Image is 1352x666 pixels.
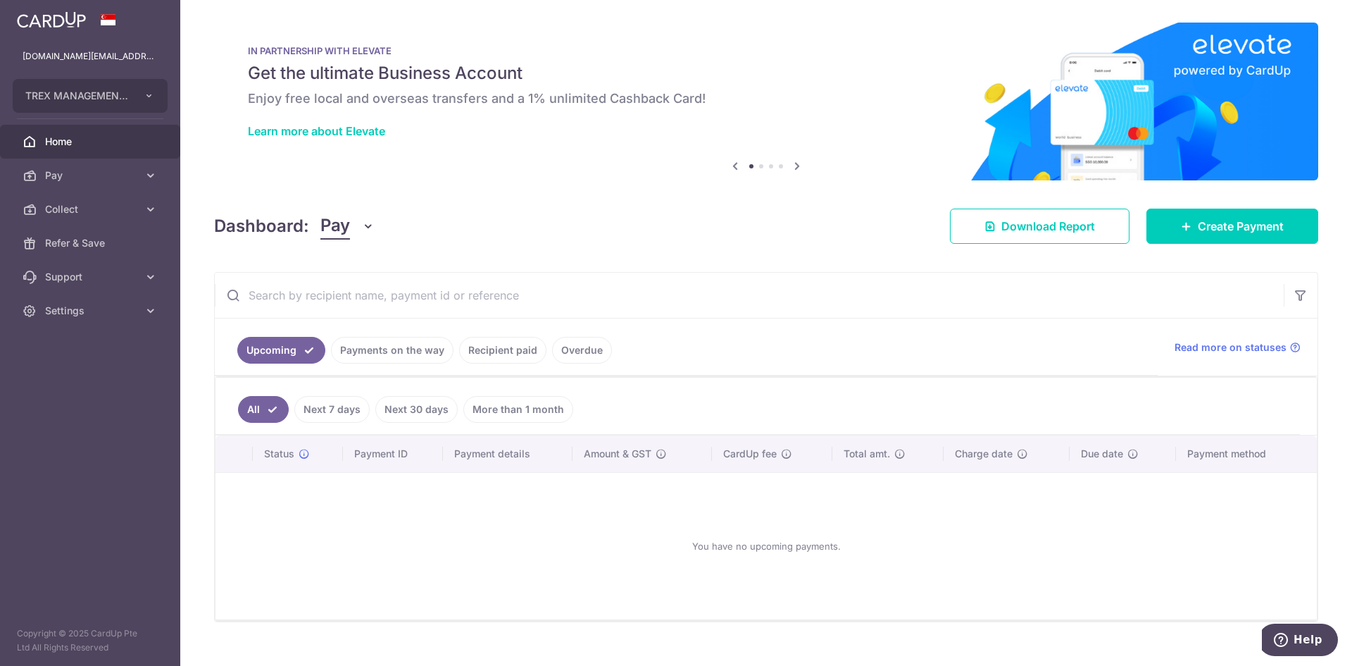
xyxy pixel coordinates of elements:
[320,213,375,240] button: Pay
[45,304,138,318] span: Settings
[45,270,138,284] span: Support
[950,209,1129,244] a: Download Report
[1146,209,1318,244] a: Create Payment
[723,447,777,461] span: CardUp fee
[1081,447,1123,461] span: Due date
[264,447,294,461] span: Status
[1198,218,1284,235] span: Create Payment
[17,11,86,28] img: CardUp
[552,337,612,364] a: Overdue
[463,396,573,423] a: More than 1 month
[13,79,168,113] button: TREX MANAGEMENT PTE. LTD.
[955,447,1013,461] span: Charge date
[1175,340,1287,354] span: Read more on statuses
[45,135,138,149] span: Home
[237,337,325,364] a: Upcoming
[238,396,289,423] a: All
[23,49,158,63] p: [DOMAIN_NAME][EMAIL_ADDRESS][DOMAIN_NAME]
[375,396,458,423] a: Next 30 days
[320,213,350,240] span: Pay
[584,447,651,461] span: Amount & GST
[343,436,443,472] th: Payment ID
[45,168,138,183] span: Pay
[45,236,138,250] span: Refer & Save
[844,447,890,461] span: Total amt.
[248,62,1284,85] h5: Get the ultimate Business Account
[331,337,453,364] a: Payments on the way
[25,89,130,103] span: TREX MANAGEMENT PTE. LTD.
[1175,340,1301,354] a: Read more on statuses
[214,214,309,239] h4: Dashboard:
[1001,218,1095,235] span: Download Report
[459,337,546,364] a: Recipient paid
[215,273,1284,318] input: Search by recipient name, payment id or reference
[248,124,385,138] a: Learn more about Elevate
[1262,624,1338,659] iframe: Opens a widget where you can find more information
[1176,436,1317,472] th: Payment method
[45,202,138,216] span: Collect
[443,436,572,472] th: Payment details
[248,45,1284,56] p: IN PARTNERSHIP WITH ELEVATE
[214,23,1318,180] img: Renovation banner
[294,396,370,423] a: Next 7 days
[248,90,1284,107] h6: Enjoy free local and overseas transfers and a 1% unlimited Cashback Card!
[232,484,1300,608] div: You have no upcoming payments.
